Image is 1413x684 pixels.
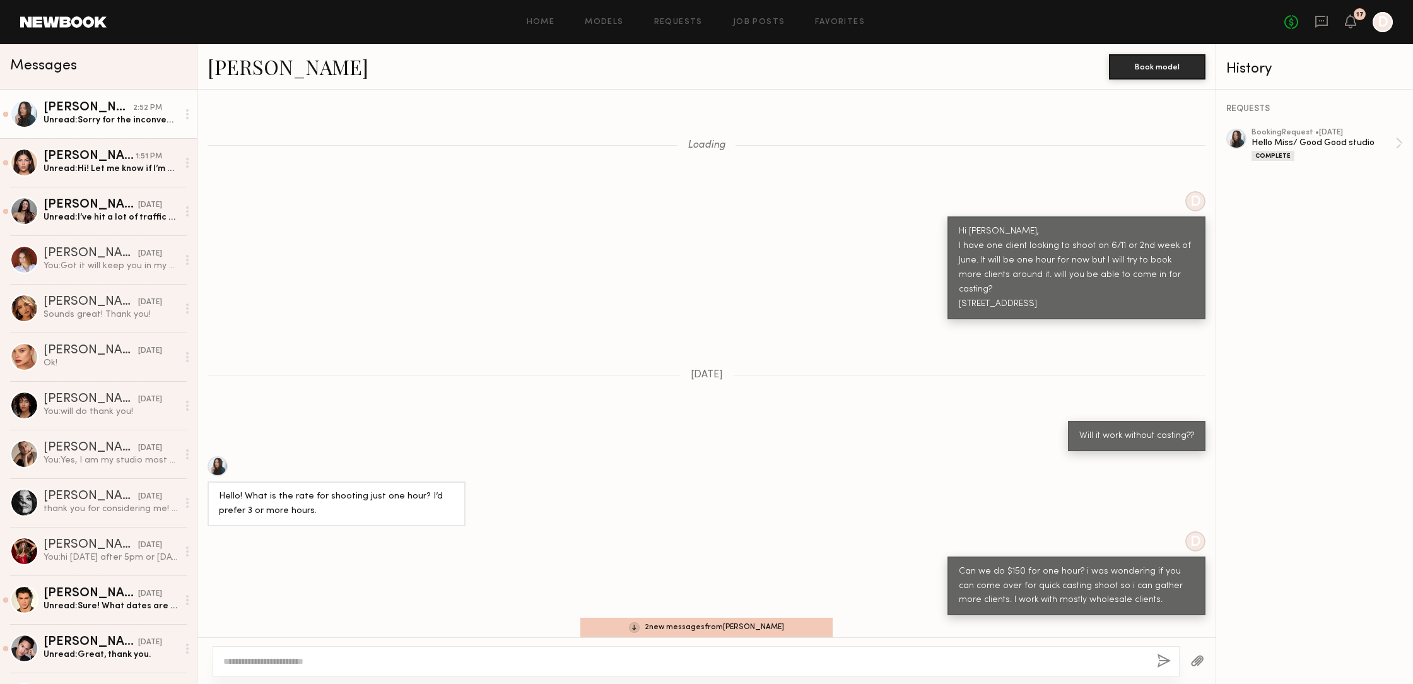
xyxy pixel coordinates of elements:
[44,309,178,321] div: Sounds great! Thank you!
[44,442,138,454] div: [PERSON_NAME]
[44,211,178,223] div: Unread: I’ve hit a lot of traffic getting to you but I should be there by 1.45
[1109,61,1205,71] a: Book model
[44,551,178,563] div: You: hi [DATE] after 5pm or [DATE] any time .
[44,199,138,211] div: [PERSON_NAME]
[691,370,723,380] span: [DATE]
[44,150,136,163] div: [PERSON_NAME]
[44,587,138,600] div: [PERSON_NAME]
[138,394,162,406] div: [DATE]
[1226,62,1403,76] div: History
[44,454,178,466] div: You: Yes, I am my studio most of the week days let me know best day for you can ill let you know ...
[44,163,178,175] div: Unread: Hi! Let me know if I’m needed for this project!
[44,247,138,260] div: [PERSON_NAME]
[44,296,138,309] div: [PERSON_NAME]
[733,18,785,27] a: Job Posts
[959,225,1194,312] div: Hi [PERSON_NAME], I have one client looking to shoot on 6/11 or 2nd week of June. It will be one ...
[688,140,725,151] span: Loading
[44,345,138,357] div: [PERSON_NAME]
[1226,105,1403,114] div: REQUESTS
[44,260,178,272] div: You: Got it will keep you in my data, will ask for casting if client shows interest. Thank you.
[44,636,138,649] div: [PERSON_NAME]
[1252,151,1294,161] div: Complete
[580,618,833,637] div: 2 new message s from [PERSON_NAME]
[1373,12,1393,32] a: D
[1252,137,1395,149] div: Hello Miss/ Good Good studio
[138,345,162,357] div: [DATE]
[527,18,555,27] a: Home
[138,637,162,649] div: [DATE]
[44,114,178,126] div: Unread: Sorry for the inconvenience
[138,248,162,260] div: [DATE]
[138,588,162,600] div: [DATE]
[44,539,138,551] div: [PERSON_NAME]
[44,503,178,515] div: thank you for considering me! unfortunately i am already booked for [DATE] so will be unable to m...
[44,406,178,418] div: You: will do thank you!
[133,102,162,114] div: 2:52 PM
[138,199,162,211] div: [DATE]
[138,540,162,551] div: [DATE]
[1356,11,1364,18] div: 17
[44,649,178,661] div: Unread: Great, thank you.
[138,491,162,503] div: [DATE]
[136,151,162,163] div: 1:51 PM
[815,18,865,27] a: Favorites
[1252,129,1395,137] div: booking Request • [DATE]
[44,393,138,406] div: [PERSON_NAME]
[44,357,178,369] div: Ok!
[585,18,623,27] a: Models
[44,600,178,612] div: Unread: Sure! What dates are you guys shooting? Im booked out of town until the 18th
[1109,54,1205,80] button: Book model
[1079,429,1194,444] div: Will it work without casting??
[138,442,162,454] div: [DATE]
[44,102,133,114] div: [PERSON_NAME]
[138,297,162,309] div: [DATE]
[959,565,1194,608] div: Can we do $150 for one hour? i was wondering if you can come over for quick casting shoot so i ca...
[219,490,454,519] div: Hello! What is the rate for shooting just one hour? I’d prefer 3 or more hours.
[654,18,703,27] a: Requests
[208,53,368,80] a: [PERSON_NAME]
[10,59,77,73] span: Messages
[44,490,138,503] div: [PERSON_NAME]
[1252,129,1403,161] a: bookingRequest •[DATE]Hello Miss/ Good Good studioComplete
